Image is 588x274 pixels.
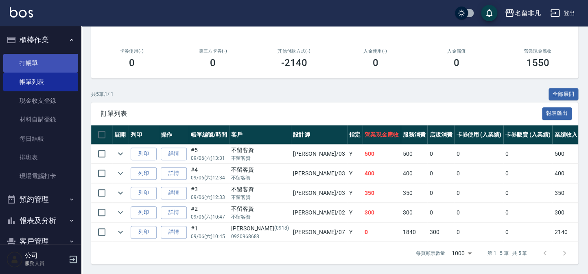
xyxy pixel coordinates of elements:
button: 預約管理 [3,189,78,210]
div: [PERSON_NAME] [231,224,289,233]
td: 0 [454,164,503,183]
span: 訂單列表 [101,110,542,118]
td: [PERSON_NAME] /02 [291,203,347,222]
p: (0918) [274,224,289,233]
td: [PERSON_NAME] /03 [291,183,347,203]
button: 登出 [547,6,578,21]
th: 卡券使用 (入業績) [454,125,503,144]
button: 列印 [131,167,157,180]
button: 報表匯出 [542,107,572,120]
a: 排班表 [3,148,78,167]
th: 帳單編號/時間 [189,125,229,144]
p: 09/06 (六) 12:33 [191,194,227,201]
img: Person [7,251,23,267]
button: 列印 [131,226,157,239]
h2: 第三方卡券(-) [182,49,244,54]
th: 服務消費 [401,125,428,144]
button: 列印 [131,187,157,199]
p: 每頁顯示數量 [416,250,445,257]
a: 材料自購登錄 [3,110,78,129]
h2: 營業現金應收 [507,49,569,54]
td: 0 [454,144,503,164]
h3: 0 [210,57,216,68]
td: 0 [427,203,454,222]
td: 300 [552,203,579,222]
a: 詳情 [161,187,187,199]
td: Y [347,223,363,242]
th: 卡券販賣 (入業績) [503,125,553,144]
button: 客戶管理 [3,231,78,252]
div: 不留客資 [231,205,289,213]
th: 客戶 [229,125,291,144]
h2: 入金使用(-) [345,49,407,54]
a: 打帳單 [3,54,78,73]
td: 0 [503,223,553,242]
td: 0 [454,183,503,203]
h3: 1550 [526,57,549,68]
button: 全部展開 [549,88,579,101]
td: 400 [401,164,428,183]
div: 1000 [448,242,474,264]
td: 0 [427,144,454,164]
a: 詳情 [161,226,187,239]
button: expand row [114,226,127,238]
div: 不留客資 [231,146,289,155]
th: 操作 [159,125,189,144]
h3: 0 [129,57,135,68]
td: 0 [503,164,553,183]
td: 500 [552,144,579,164]
p: 不留客資 [231,174,289,181]
td: #4 [189,164,229,183]
p: 不留客資 [231,213,289,221]
img: Logo [10,7,33,18]
h2: 卡券使用(-) [101,49,163,54]
td: 1840 [401,223,428,242]
h3: 0 [454,57,459,68]
td: 0 [454,203,503,222]
a: 詳情 [161,167,187,180]
a: 詳情 [161,148,187,160]
a: 每日結帳 [3,129,78,148]
button: save [481,5,497,21]
th: 設計師 [291,125,347,144]
h5: 公司 [25,252,66,260]
td: #5 [189,144,229,164]
td: 400 [552,164,579,183]
td: #2 [189,203,229,222]
th: 業績收入 [552,125,579,144]
td: [PERSON_NAME] /07 [291,223,347,242]
a: 帳單列表 [3,73,78,91]
div: 名留非凡 [514,8,540,18]
p: 服務人員 [25,260,66,267]
td: 0 [503,183,553,203]
button: 報表及分析 [3,210,78,231]
p: 共 5 筆, 1 / 1 [91,91,114,98]
td: [PERSON_NAME] /03 [291,164,347,183]
h2: 入金儲值 [426,49,487,54]
button: 名留非凡 [501,5,544,22]
p: 不留客資 [231,194,289,201]
th: 店販消費 [427,125,454,144]
td: Y [347,144,363,164]
button: expand row [114,148,127,160]
td: 2140 [552,223,579,242]
button: expand row [114,206,127,219]
td: 0 [427,183,454,203]
h3: 0 [372,57,378,68]
td: 350 [552,183,579,203]
button: 列印 [131,148,157,160]
th: 營業現金應收 [363,125,401,144]
p: 09/06 (六) 12:34 [191,174,227,181]
td: Y [347,164,363,183]
th: 指定 [347,125,363,144]
a: 現場電腦打卡 [3,167,78,186]
button: 列印 [131,206,157,219]
a: 報表匯出 [542,109,572,117]
td: Y [347,183,363,203]
td: 0 [503,203,553,222]
h3: -2140 [281,57,307,68]
td: 300 [427,223,454,242]
h2: 其他付款方式(-) [263,49,325,54]
td: 350 [401,183,428,203]
td: [PERSON_NAME] /03 [291,144,347,164]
